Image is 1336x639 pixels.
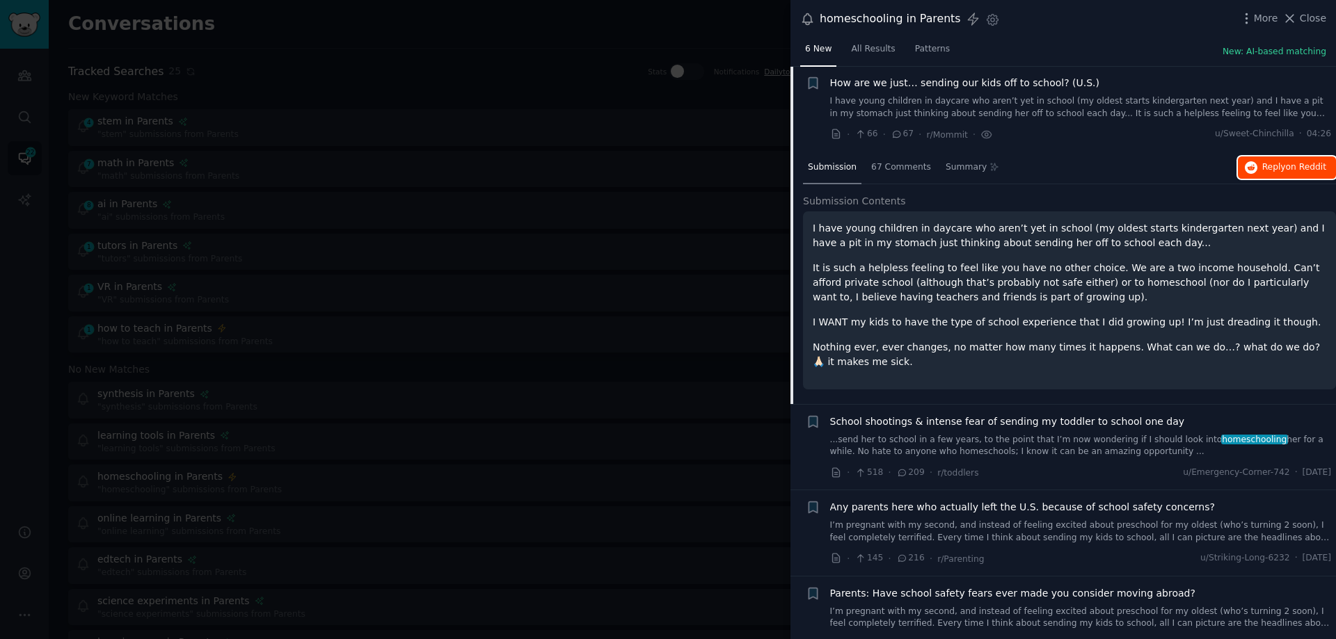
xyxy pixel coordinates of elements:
a: I’m pregnant with my second, and instead of feeling excited about preschool for my oldest (who’s ... [830,519,1332,544]
a: School shootings & intense fear of sending my toddler to school one day [830,414,1185,429]
span: 04:26 [1307,128,1331,140]
span: r/Mommit [927,130,968,140]
button: Replyon Reddit [1238,156,1336,179]
span: 67 Comments [871,161,931,174]
span: Summary [946,161,987,174]
span: · [1295,467,1298,479]
a: How are we just… sending our kids off to school? (U.S.) [830,76,1100,90]
span: · [1295,552,1298,565]
span: [DATE] [1303,467,1331,479]
span: Patterns [915,43,950,56]
span: 209 [896,467,925,479]
a: I’m pregnant with my second, and instead of feeling excited about preschool for my oldest (who’s ... [830,606,1332,630]
span: · [847,465,850,480]
span: 518 [854,467,883,479]
span: u/Striking-Long-6232 [1200,552,1290,565]
span: · [888,551,891,566]
a: Parents: Have school safety fears ever made you consider moving abroad? [830,586,1195,601]
p: It is such a helpless feeling to feel like you have no other choice. We are a two income househol... [813,261,1326,305]
span: 66 [854,128,877,140]
p: Nothing ever, ever changes, no matter how many times it happens. What can we do…? what do we do? ... [813,340,1326,369]
p: I have young children in daycare who aren’t yet in school (my oldest starts kindergarten next yea... [813,221,1326,250]
span: More [1254,11,1278,26]
span: on Reddit [1286,162,1326,172]
span: · [930,465,932,480]
span: · [883,127,886,142]
span: Close [1300,11,1326,26]
span: · [888,465,891,480]
span: Submission [808,161,857,174]
div: homeschooling in Parents [820,10,961,28]
a: ...send her to school in a few years, to the point that I’m now wondering if I should look intoho... [830,434,1332,458]
span: r/toddlers [937,468,978,478]
span: 6 New [805,43,832,56]
a: Patterns [910,38,955,67]
button: New: AI-based matching [1223,46,1326,58]
p: I WANT my kids to have the type of school experience that I did growing up! I’m just dreading it ... [813,315,1326,330]
span: · [847,551,850,566]
span: 145 [854,552,883,565]
span: r/Parenting [937,554,984,564]
span: u/Sweet-Chinchilla [1215,128,1294,140]
span: Submission Contents [803,194,906,209]
span: 67 [891,128,914,140]
a: 6 New [800,38,836,67]
span: All Results [851,43,895,56]
span: Reply [1262,161,1326,174]
span: 216 [896,552,925,565]
span: homeschooling [1221,435,1288,444]
a: All Results [846,38,900,67]
a: I have young children in daycare who aren’t yet in school (my oldest starts kindergarten next yea... [830,95,1332,120]
button: More [1239,11,1278,26]
a: Any parents here who actually left the U.S. because of school safety concerns? [830,500,1215,515]
span: · [847,127,850,142]
span: · [973,127,976,142]
button: Close [1282,11,1326,26]
span: · [930,551,932,566]
span: u/Emergency-Corner-742 [1183,467,1289,479]
span: · [918,127,921,142]
span: [DATE] [1303,552,1331,565]
span: · [1299,128,1302,140]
